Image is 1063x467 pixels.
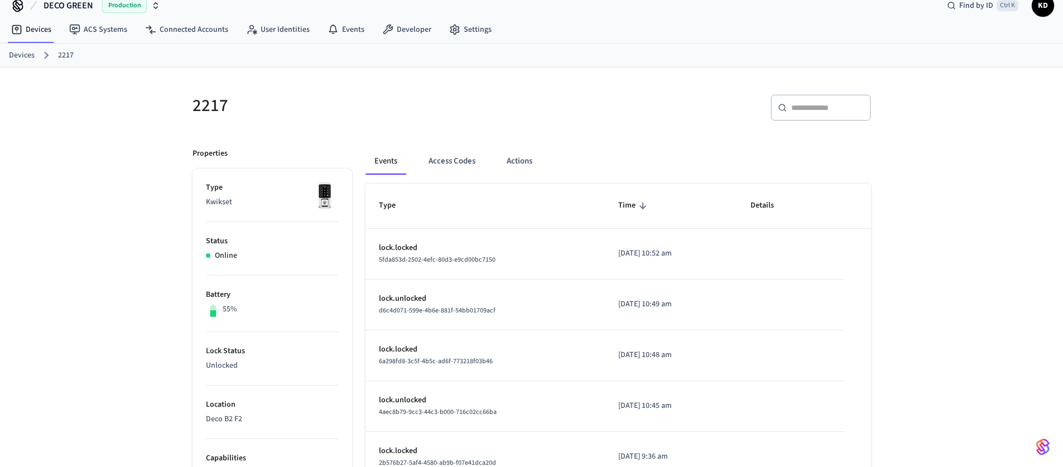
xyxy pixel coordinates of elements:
button: Access Codes [420,148,484,175]
p: [DATE] 10:52 am [618,248,724,259]
img: SeamLogoGradient.69752ec5.svg [1036,438,1050,456]
p: lock.unlocked [379,293,592,305]
p: Deco B2 F2 [206,413,339,425]
p: Type [206,182,339,194]
a: ACS Systems [60,20,136,40]
p: lock.unlocked [379,394,592,406]
span: Type [379,197,410,214]
div: ant example [365,148,871,175]
a: User Identities [237,20,319,40]
p: Properties [193,148,228,160]
span: 4aec8b79-9cc3-44c3-b000-716c02cc66ba [379,407,497,417]
span: Time [618,197,650,214]
p: [DATE] 10:49 am [618,299,724,310]
h5: 2217 [193,94,525,117]
a: Events [319,20,373,40]
p: lock.locked [379,344,592,355]
p: Kwikset [206,196,339,208]
p: Lock Status [206,345,339,357]
p: [DATE] 9:36 am [618,451,724,463]
a: Settings [440,20,501,40]
p: Battery [206,289,339,301]
a: 2217 [58,50,74,61]
span: 5fda853d-2502-4efc-80d3-e9cd00bc7150 [379,255,496,264]
span: d6c4d071-599e-4b6e-881f-54bb01709acf [379,306,496,315]
p: Unlocked [206,360,339,372]
p: lock.locked [379,242,592,254]
button: Events [365,148,406,175]
span: 6a298fd8-3c5f-4b5c-ad6f-773218f03b46 [379,357,493,366]
a: Developer [373,20,440,40]
img: Kwikset Halo Touchscreen Wifi Enabled Smart Lock, Polished Chrome, Front [311,182,339,210]
p: Capabilities [206,452,339,464]
button: Actions [498,148,541,175]
p: Online [215,250,237,262]
span: Details [751,197,788,214]
p: lock.locked [379,445,592,457]
a: Connected Accounts [136,20,237,40]
a: Devices [2,20,60,40]
p: Location [206,399,339,411]
p: [DATE] 10:48 am [618,349,724,361]
p: Status [206,235,339,247]
p: 55% [223,304,237,315]
p: [DATE] 10:45 am [618,400,724,412]
a: Devices [9,50,35,61]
